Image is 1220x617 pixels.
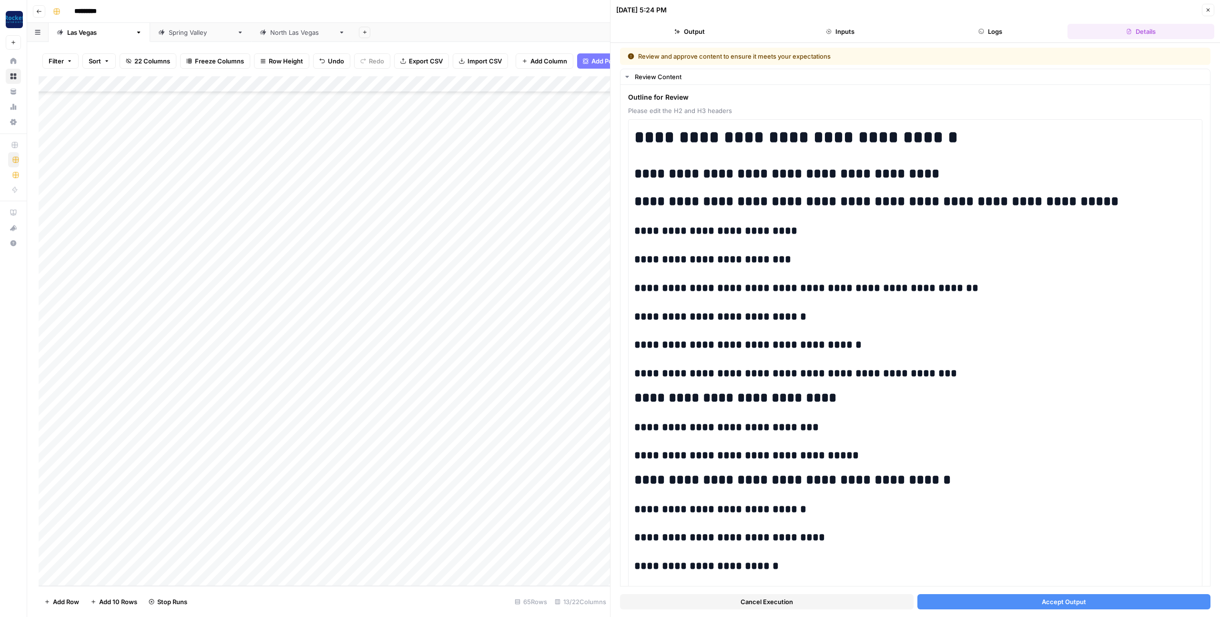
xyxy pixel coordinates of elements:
img: Rocket Pilots Logo [6,11,23,28]
div: What's new? [6,221,20,235]
div: 13/22 Columns [551,594,610,609]
span: Add Power Agent [591,56,643,66]
button: Cancel Execution [620,594,914,609]
button: Add 10 Rows [85,594,143,609]
a: Browse [6,69,21,84]
a: AirOps Academy [6,205,21,220]
div: Review and approve content to ensure it meets your expectations [628,51,1017,61]
a: [GEOGRAPHIC_DATA] [150,23,252,42]
div: [DATE] 5:24 PM [616,5,667,15]
a: [GEOGRAPHIC_DATA] [49,23,150,42]
span: Cancel Execution [741,597,793,607]
span: Redo [369,56,384,66]
span: Accept Output [1042,597,1086,607]
span: Add 10 Rows [99,597,137,607]
div: [GEOGRAPHIC_DATA] [270,28,335,37]
button: Add Power Agent [577,53,649,69]
a: [GEOGRAPHIC_DATA] [252,23,353,42]
button: Freeze Columns [180,53,250,69]
div: [GEOGRAPHIC_DATA] [169,28,233,37]
span: Outline for Review [628,93,1202,102]
a: Home [6,53,21,69]
a: Your Data [6,84,21,99]
span: Sort [89,56,101,66]
button: Add Row [39,594,85,609]
span: Undo [328,56,344,66]
button: Add Column [516,53,573,69]
div: 65 Rows [511,594,551,609]
button: Logs [917,24,1064,39]
button: Help + Support [6,236,21,251]
button: Output [616,24,763,39]
button: Details [1067,24,1214,39]
button: Redo [354,53,390,69]
span: Please edit the H2 and H3 headers [628,106,1202,115]
button: 22 Columns [120,53,176,69]
span: Freeze Columns [195,56,244,66]
button: Workspace: Rocket Pilots [6,8,21,31]
button: Stop Runs [143,594,193,609]
button: Inputs [767,24,914,39]
button: Export CSV [394,53,449,69]
span: Add Row [53,597,79,607]
span: Import CSV [468,56,502,66]
button: Sort [82,53,116,69]
button: Row Height [254,53,309,69]
span: Stop Runs [157,597,187,607]
a: Usage [6,99,21,114]
button: Import CSV [453,53,508,69]
button: What's new? [6,220,21,236]
div: [GEOGRAPHIC_DATA] [67,28,132,37]
span: Add Column [530,56,567,66]
span: 22 Columns [134,56,170,66]
span: Row Height [269,56,303,66]
div: Review Content [635,72,1204,82]
button: Review Content [620,69,1210,84]
button: Filter [42,53,79,69]
a: Settings [6,114,21,130]
button: Undo [313,53,350,69]
button: Accept Output [917,594,1211,609]
span: Filter [49,56,64,66]
span: Export CSV [409,56,443,66]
